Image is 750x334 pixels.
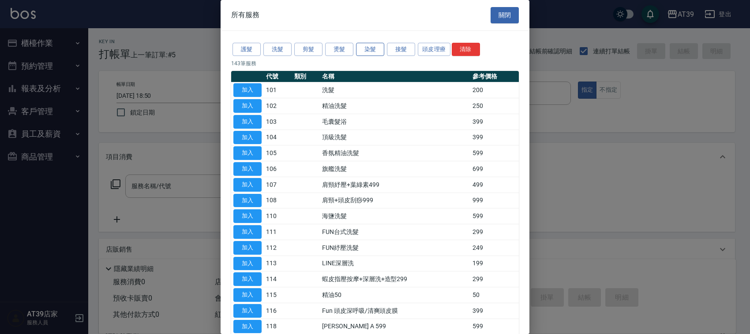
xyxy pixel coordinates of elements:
td: 104 [264,130,292,145]
td: 精油洗髮 [320,98,470,114]
td: 599 [470,145,519,161]
button: 加入 [233,257,262,271]
button: 加入 [233,115,262,129]
td: 111 [264,224,292,240]
th: 參考價格 [470,71,519,82]
button: 洗髮 [263,43,292,56]
td: 999 [470,193,519,208]
td: 250 [470,98,519,114]
td: FUN台式洗髮 [320,224,470,240]
td: 399 [470,114,519,130]
button: 加入 [233,146,262,160]
button: 加入 [233,241,262,255]
td: 106 [264,161,292,177]
button: 加入 [233,178,262,192]
td: FUN紓壓洗髮 [320,240,470,256]
td: 蝦皮指壓按摩+深層洗+造型299 [320,271,470,287]
button: 清除 [452,43,480,56]
td: 200 [470,82,519,98]
button: 頭皮理療 [418,43,450,56]
td: 114 [264,271,292,287]
td: 299 [470,271,519,287]
button: 加入 [233,288,262,302]
button: 接髮 [387,43,415,56]
th: 類別 [292,71,320,82]
td: 101 [264,82,292,98]
button: 加入 [233,320,262,334]
button: 加入 [233,272,262,286]
button: 加入 [233,225,262,239]
button: 染髮 [356,43,384,56]
td: 399 [470,130,519,145]
td: Fun 頭皮深呼吸/清爽頭皮膜 [320,303,470,319]
button: 護髮 [232,43,261,56]
td: 699 [470,161,519,177]
button: 加入 [233,83,262,97]
td: 頂級洗髮 [320,130,470,145]
td: 599 [470,208,519,224]
td: 肩頸+頭皮刮痧999 [320,193,470,208]
td: 116 [264,303,292,319]
td: 107 [264,177,292,193]
button: 剪髮 [294,43,322,56]
td: 108 [264,193,292,208]
td: LINE深層洗 [320,256,470,271]
td: 海鹽洗髮 [320,208,470,224]
td: 110 [264,208,292,224]
td: 香氛精油洗髮 [320,145,470,161]
th: 名稱 [320,71,470,82]
button: 加入 [233,209,262,223]
button: 燙髮 [325,43,353,56]
td: 299 [470,224,519,240]
p: 143 筆服務 [231,59,519,67]
button: 加入 [233,304,262,318]
button: 加入 [233,162,262,176]
span: 所有服務 [231,11,259,19]
td: 50 [470,287,519,303]
button: 加入 [233,194,262,208]
td: 105 [264,145,292,161]
th: 代號 [264,71,292,82]
button: 關閉 [491,7,519,23]
td: 199 [470,256,519,271]
td: 113 [264,256,292,271]
td: 399 [470,303,519,319]
td: 肩頸紓壓+葉綠素499 [320,177,470,193]
td: 499 [470,177,519,193]
td: 毛囊髮浴 [320,114,470,130]
button: 加入 [233,131,262,145]
td: 103 [264,114,292,130]
td: 112 [264,240,292,256]
td: 115 [264,287,292,303]
td: 精油50 [320,287,470,303]
td: 旗艦洗髮 [320,161,470,177]
td: 249 [470,240,519,256]
td: 102 [264,98,292,114]
td: 洗髮 [320,82,470,98]
button: 加入 [233,99,262,113]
